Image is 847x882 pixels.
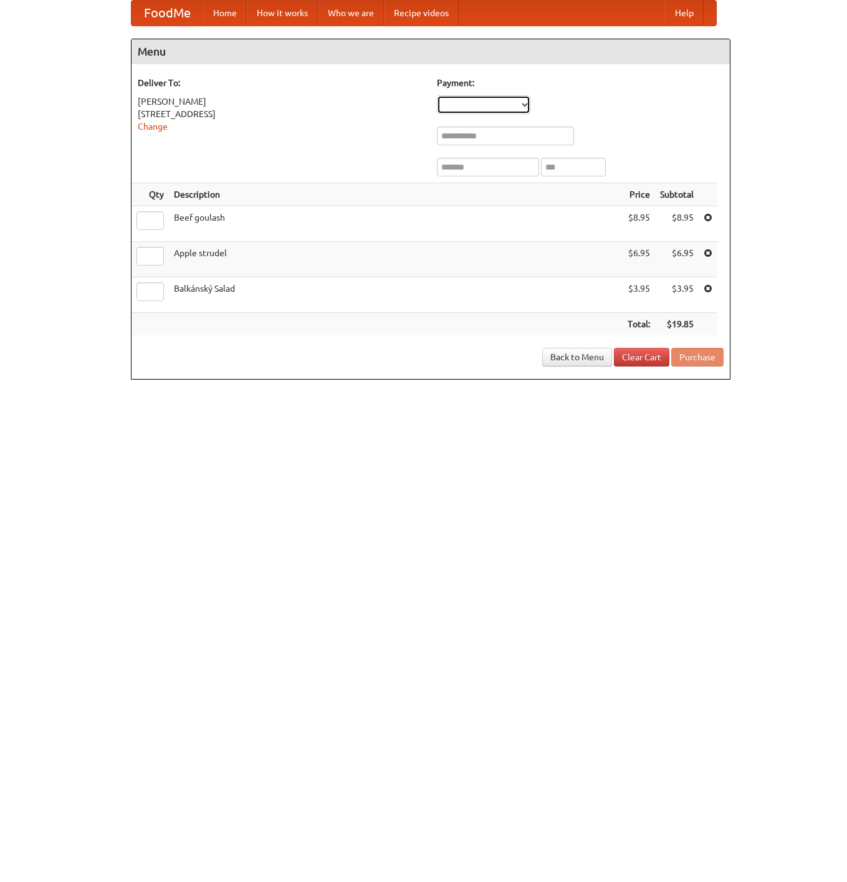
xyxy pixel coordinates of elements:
div: [PERSON_NAME] [138,95,424,108]
h4: Menu [132,39,730,64]
th: $19.85 [655,313,699,336]
td: $8.95 [655,206,699,242]
a: Home [203,1,247,26]
th: Price [623,183,655,206]
th: Subtotal [655,183,699,206]
button: Purchase [671,348,724,367]
div: [STREET_ADDRESS] [138,108,424,120]
a: Recipe videos [384,1,459,26]
th: Description [169,183,623,206]
a: Back to Menu [542,348,612,367]
a: FoodMe [132,1,203,26]
th: Qty [132,183,169,206]
td: $8.95 [623,206,655,242]
h5: Payment: [437,77,724,89]
a: Help [665,1,704,26]
th: Total: [623,313,655,336]
td: Beef goulash [169,206,623,242]
a: Clear Cart [614,348,669,367]
td: $3.95 [655,277,699,313]
td: $3.95 [623,277,655,313]
td: $6.95 [655,242,699,277]
td: Balkánský Salad [169,277,623,313]
a: Who we are [318,1,384,26]
a: Change [138,122,168,132]
td: Apple strudel [169,242,623,277]
h5: Deliver To: [138,77,424,89]
a: How it works [247,1,318,26]
td: $6.95 [623,242,655,277]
